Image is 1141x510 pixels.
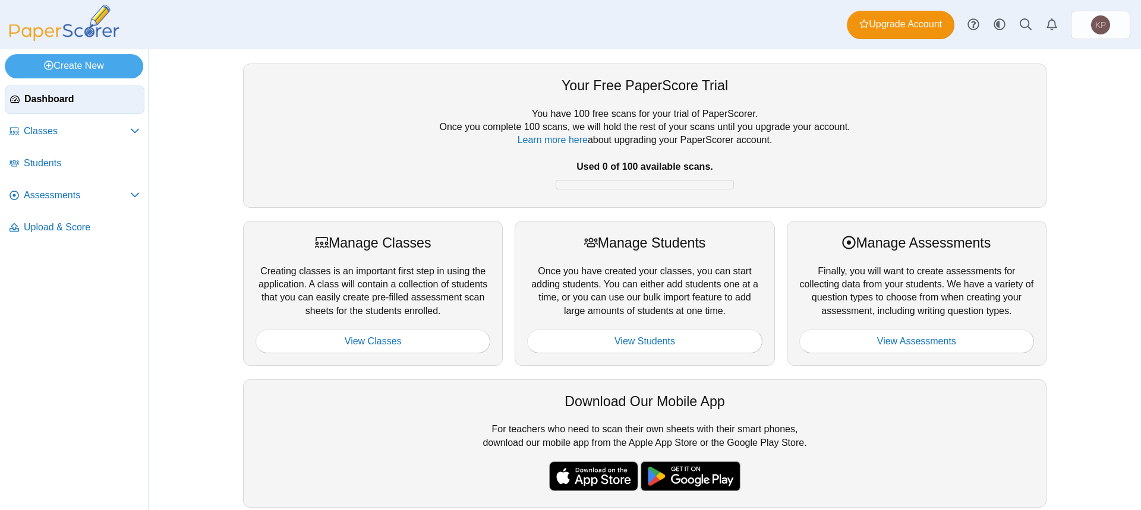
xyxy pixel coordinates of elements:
[549,461,638,491] img: apple-store-badge.svg
[5,54,143,78] a: Create New
[256,76,1034,95] div: Your Free PaperScore Trial
[5,150,144,178] a: Students
[787,221,1047,366] div: Finally, you will want to create assessments for collecting data from your students. We have a va...
[24,93,139,106] span: Dashboard
[24,189,130,202] span: Assessments
[5,118,144,146] a: Classes
[5,214,144,242] a: Upload & Score
[256,392,1034,411] div: Download Our Mobile App
[5,33,124,43] a: PaperScorer
[799,330,1034,353] a: View Assessments
[527,233,762,252] div: Manage Students
[256,233,490,252] div: Manage Classes
[1071,11,1130,39] a: Katherine Palacios
[256,330,490,353] a: View Classes
[5,182,144,210] a: Assessments
[256,107,1034,195] div: You have 100 free scans for your trial of PaperScorer. Once you complete 100 scans, we will hold ...
[859,18,942,31] span: Upgrade Account
[24,125,130,138] span: Classes
[5,5,124,41] img: PaperScorer
[515,221,774,366] div: Once you have created your classes, you can start adding students. You can either add students on...
[527,330,762,353] a: View Students
[799,233,1034,252] div: Manage Assessments
[1039,12,1065,38] a: Alerts
[1091,15,1110,34] span: Katherine Palacios
[5,85,144,114] a: Dashboard
[243,379,1047,508] div: For teachers who need to scan their own sheets with their smart phones, download our mobile app f...
[576,161,713,172] b: Used 0 of 100 available scans.
[847,11,954,39] a: Upgrade Account
[1095,21,1107,29] span: Katherine Palacios
[24,157,140,170] span: Students
[641,461,740,491] img: google-play-badge.png
[24,221,140,234] span: Upload & Score
[243,221,503,366] div: Creating classes is an important first step in using the application. A class will contain a coll...
[518,135,588,145] a: Learn more here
